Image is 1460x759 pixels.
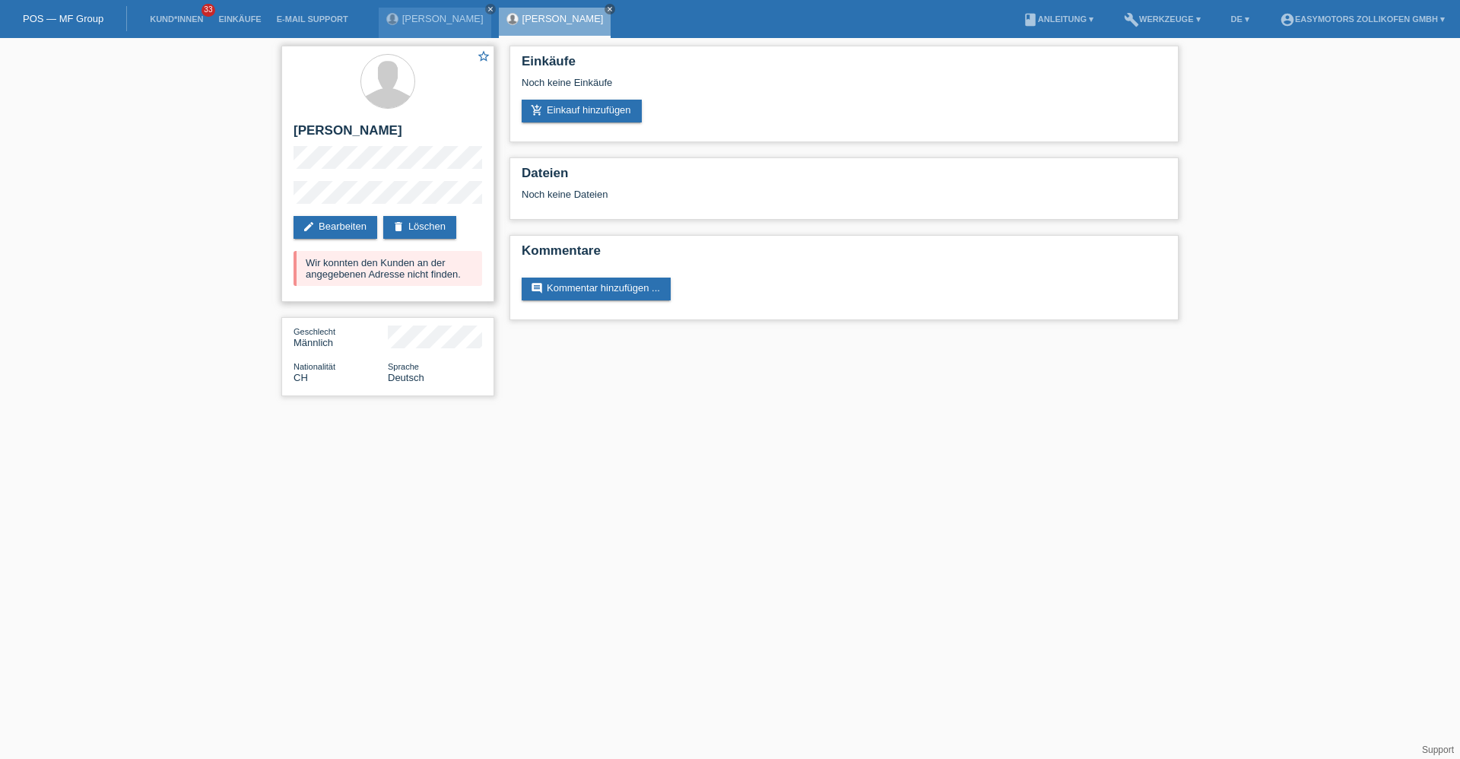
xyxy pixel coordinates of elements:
a: account_circleEasymotors Zollikofen GmbH ▾ [1272,14,1452,24]
a: commentKommentar hinzufügen ... [522,278,671,300]
a: close [485,4,496,14]
h2: Einkäufe [522,54,1166,77]
h2: Kommentare [522,243,1166,266]
a: star_border [477,49,490,65]
h2: [PERSON_NAME] [294,123,482,146]
span: 33 [202,4,215,17]
a: E-Mail Support [269,14,356,24]
h2: Dateien [522,166,1166,189]
a: deleteLöschen [383,216,456,239]
div: Noch keine Dateien [522,189,986,200]
i: add_shopping_cart [531,104,543,116]
a: add_shopping_cartEinkauf hinzufügen [522,100,642,122]
i: star_border [477,49,490,63]
span: Schweiz [294,372,308,383]
div: Wir konnten den Kunden an der angegebenen Adresse nicht finden. [294,251,482,286]
a: Kund*innen [142,14,211,24]
a: POS — MF Group [23,13,103,24]
span: Nationalität [294,362,335,371]
a: buildWerkzeuge ▾ [1116,14,1208,24]
i: edit [303,221,315,233]
a: Einkäufe [211,14,268,24]
a: [PERSON_NAME] [402,13,484,24]
a: Support [1422,745,1454,755]
a: DE ▾ [1224,14,1257,24]
a: [PERSON_NAME] [522,13,604,24]
a: bookAnleitung ▾ [1015,14,1101,24]
div: Männlich [294,326,388,348]
i: account_circle [1280,12,1295,27]
div: Noch keine Einkäufe [522,77,1166,100]
i: close [606,5,614,13]
span: Deutsch [388,372,424,383]
i: delete [392,221,405,233]
span: Sprache [388,362,419,371]
span: Geschlecht [294,327,335,336]
a: close [605,4,615,14]
i: comment [531,282,543,294]
a: editBearbeiten [294,216,377,239]
i: build [1124,12,1139,27]
i: book [1023,12,1038,27]
i: close [487,5,494,13]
